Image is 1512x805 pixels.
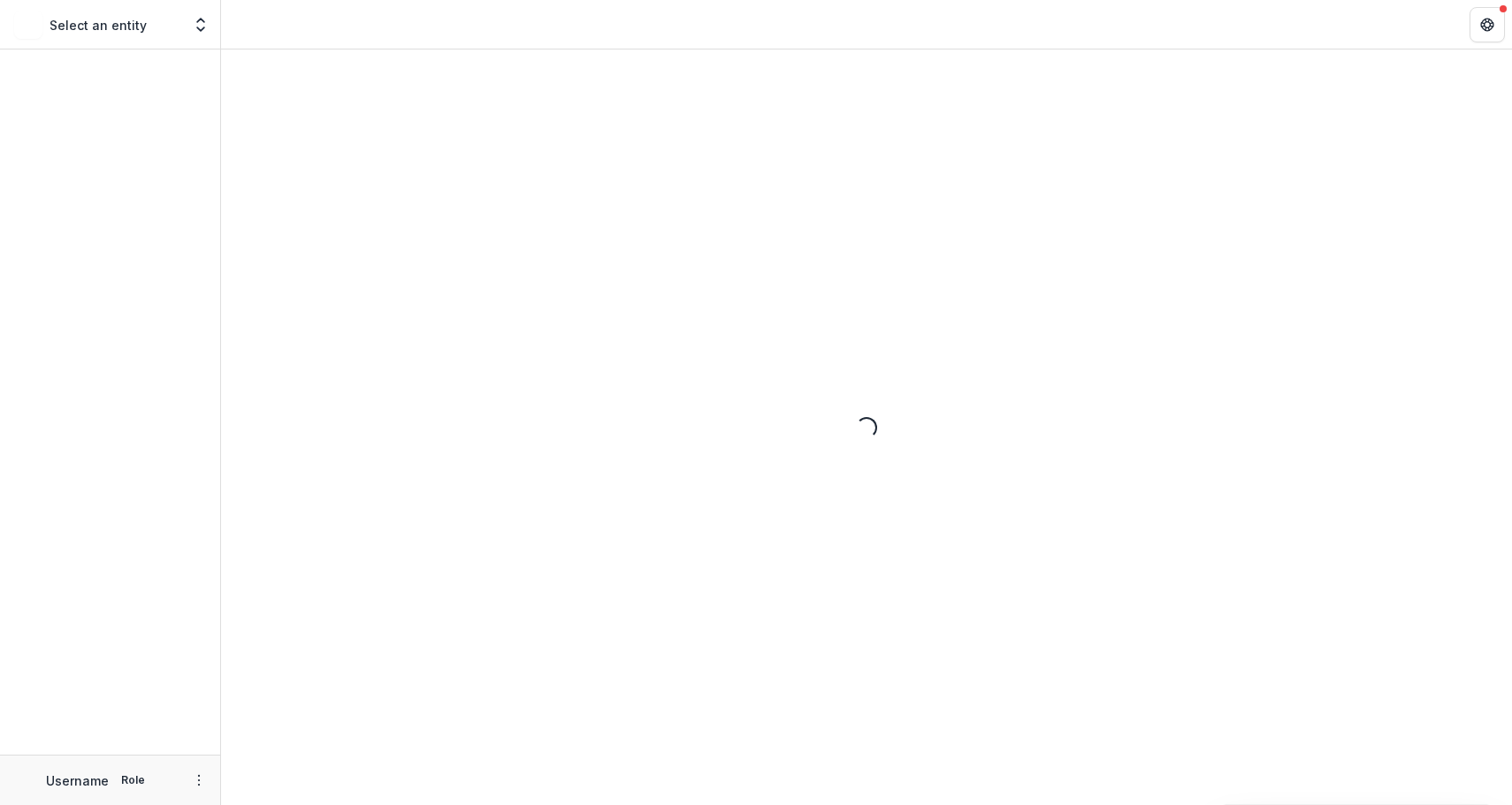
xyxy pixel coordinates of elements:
button: Get Help [1470,7,1505,42]
button: Open entity switcher [188,7,213,42]
button: More [188,770,210,791]
p: Role [116,772,150,788]
p: Select an entity [50,16,147,34]
p: Username [46,771,109,790]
